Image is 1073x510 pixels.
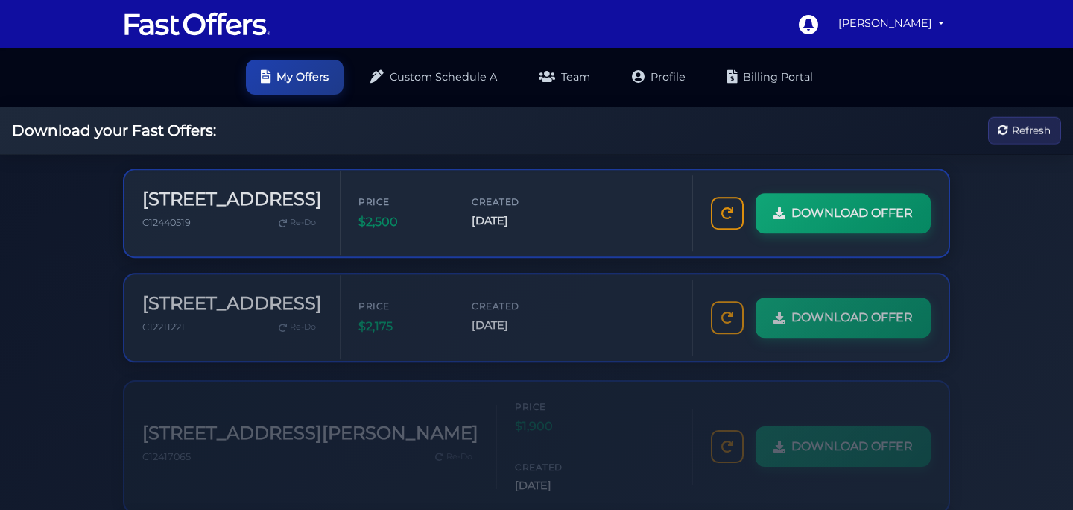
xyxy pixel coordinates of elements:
[472,193,561,207] span: Created
[358,295,448,309] span: Price
[756,293,931,333] a: DOWNLOAD OFFER
[756,416,931,456] a: DOWNLOAD OFFER
[142,289,322,310] h3: [STREET_ADDRESS]
[273,313,322,333] a: Re-Do
[246,60,344,95] a: My Offers
[515,389,604,403] span: Price
[524,60,605,95] a: Team
[290,316,316,330] span: Re-Do
[515,467,604,484] span: [DATE]
[472,295,561,309] span: Created
[832,9,950,38] a: [PERSON_NAME]
[446,440,472,453] span: Re-Do
[12,122,216,139] h2: Download your Fast Offers:
[429,437,478,456] a: Re-Do
[355,60,512,95] a: Custom Schedule A
[358,211,448,230] span: $2,500
[472,312,561,330] span: [DATE]
[273,212,322,231] a: Re-Do
[791,426,913,446] span: DOWNLOAD OFFER
[142,412,478,434] h3: [STREET_ADDRESS][PERSON_NAME]
[988,117,1061,145] button: Refresh
[142,215,191,227] span: C12440519
[1012,122,1051,139] span: Refresh
[617,60,700,95] a: Profile
[756,192,931,232] a: DOWNLOAD OFFER
[712,60,828,95] a: Billing Portal
[142,187,322,209] h3: [STREET_ADDRESS]
[290,215,316,228] span: Re-Do
[515,450,604,464] span: Created
[515,406,604,426] span: $1,900
[791,202,913,221] span: DOWNLOAD OFFER
[472,211,561,228] span: [DATE]
[358,193,448,207] span: Price
[358,312,448,332] span: $2,175
[791,303,913,323] span: DOWNLOAD OFFER
[142,441,191,452] span: C12417065
[142,317,185,328] span: C12211221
